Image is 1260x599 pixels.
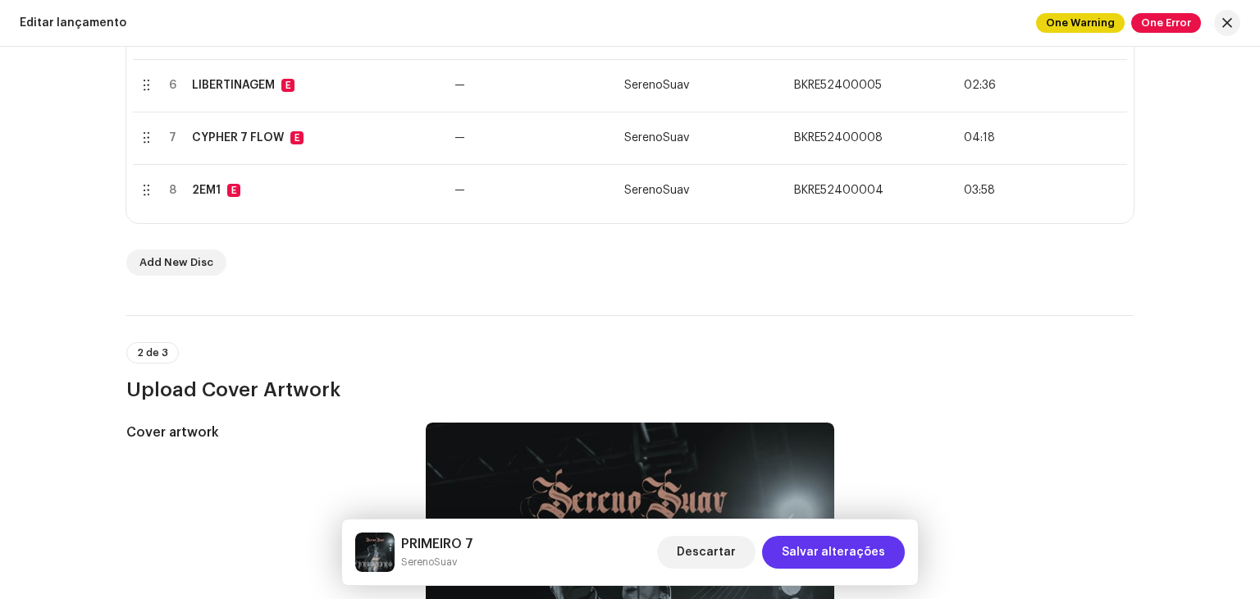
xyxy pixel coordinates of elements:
[454,80,465,91] span: —
[126,377,1134,403] h3: Upload Cover Artwork
[454,132,465,144] span: —
[657,536,756,569] button: Descartar
[677,536,736,569] span: Descartar
[964,184,995,197] span: 03:58
[782,536,885,569] span: Salvar alterações
[794,132,883,144] span: BKRE52400008
[624,185,689,196] span: SerenoSuav
[401,554,473,570] small: PRIMEIRO 7
[794,185,883,196] span: BKRE52400004
[964,79,996,92] span: 02:36
[624,80,689,91] span: SerenoSuav
[624,132,689,144] span: SerenoSuav
[355,533,395,572] img: 8b94e9ac-dcc0-46f5-9596-67861ebb8e1c
[401,534,473,554] h5: PRIMEIRO 7
[290,131,304,144] div: E
[192,131,284,144] div: CYPHER 7 FLOW
[964,131,995,144] span: 04:18
[454,185,465,196] span: —
[281,79,294,92] div: E
[794,80,882,91] span: BKRE52400005
[126,423,399,442] h5: Cover artwork
[762,536,905,569] button: Salvar alterações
